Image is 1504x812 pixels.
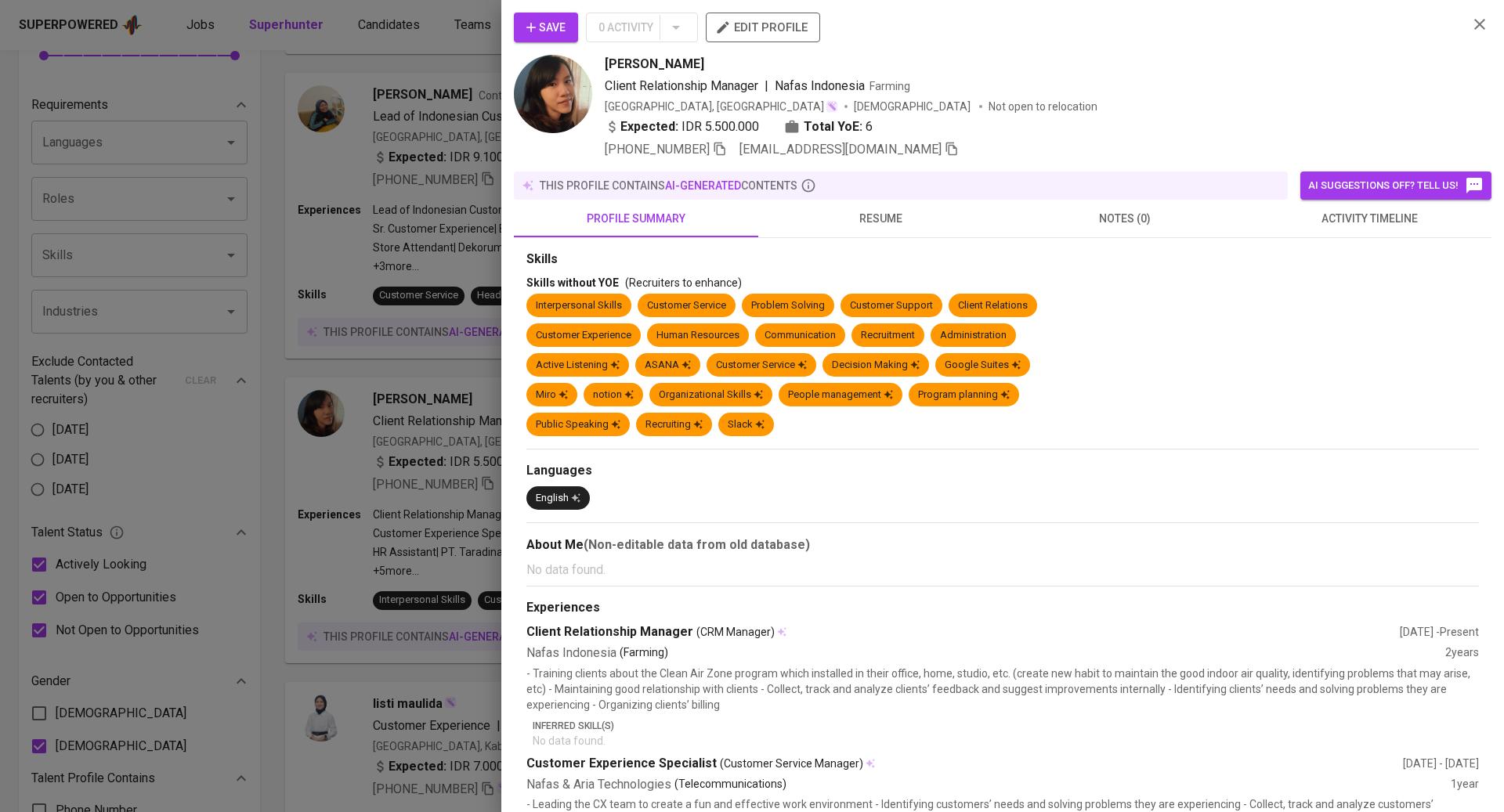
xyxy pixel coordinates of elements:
[533,719,1479,733] p: Inferred Skill(s)
[647,298,726,313] div: Customer Service
[536,388,568,402] div: Miro
[645,358,691,373] div: ASANA
[832,358,920,373] div: Decision Making
[523,209,749,229] span: profile summary
[716,358,807,373] div: Customer Service
[1451,776,1479,794] div: 1 year
[514,13,578,42] button: Save
[765,328,836,343] div: Communication
[1400,624,1479,640] div: [DATE] - Present
[720,756,863,771] span: (Customer Service Manager)
[536,491,580,506] div: English
[526,776,1451,794] div: Nafas & Aria Technologies
[605,117,759,136] div: IDR 5.500.000
[696,624,775,640] span: (CRM Manager)
[526,623,1400,641] div: Client Relationship Manager
[940,328,1007,343] div: Administration
[526,666,1479,713] p: - Training clients about the Clean Air Zone program which installed in their office, home, studio...
[918,388,1010,402] div: Program planning
[665,179,741,192] span: AI-generated
[1308,176,1484,195] span: AI suggestions off? Tell us!
[536,417,620,432] div: Public Speaking
[945,358,1021,373] div: Google Suites
[536,298,622,313] div: Interpersonal Skills
[526,755,1403,773] div: Customer Experience Specialist
[605,142,710,157] span: [PHONE_NUMBER]
[659,388,763,402] div: Organizational Skills
[728,417,765,432] div: Slack
[854,99,973,114] span: [DEMOGRAPHIC_DATA]
[1012,209,1238,229] span: notes (0)
[625,276,742,289] span: (Recruiters to enhance)
[526,251,1479,269] div: Skills
[526,599,1479,617] div: Experiences
[1445,644,1479,662] div: 2 years
[739,142,942,157] span: [EMAIL_ADDRESS][DOMAIN_NAME]
[620,644,668,662] p: (Farming)
[526,536,1479,554] div: About Me
[526,276,619,289] span: Skills without YOE
[526,644,1445,662] div: Nafas Indonesia
[958,298,1028,313] div: Client Relations
[1256,209,1482,229] span: activity timeline
[656,328,739,343] div: Human Resources
[526,561,1479,579] p: No data found.
[526,18,566,38] span: Save
[526,462,1479,480] div: Languages
[804,117,862,136] b: Total YoE:
[706,20,820,33] a: edit profile
[718,17,808,38] span: edit profile
[706,13,820,42] button: edit profile
[536,358,620,373] div: Active Listening
[751,298,825,313] div: Problem Solving
[620,117,678,136] b: Expected:
[584,537,810,552] b: (Non-editable data from old database)
[674,776,786,794] p: (Telecommunications)
[765,77,768,96] span: |
[989,99,1097,114] p: Not open to relocation
[869,80,910,92] span: Farming
[775,78,865,93] span: Nafas Indonesia
[605,55,704,74] span: [PERSON_NAME]
[861,328,915,343] div: Recruitment
[536,328,631,343] div: Customer Experience
[514,55,592,133] img: 299bd6ff3fe50c096062c0ed2cd117a0.jpg
[866,117,873,136] span: 6
[1403,756,1479,771] div: [DATE] - [DATE]
[1300,171,1491,200] button: AI suggestions off? Tell us!
[768,209,993,229] span: resume
[533,733,1479,749] p: No data found.
[540,178,797,193] p: this profile contains contents
[605,99,838,114] div: [GEOGRAPHIC_DATA], [GEOGRAPHIC_DATA]
[788,388,893,402] div: People management
[645,417,703,432] div: Recruiting
[850,298,933,313] div: Customer Support
[605,78,758,93] span: Client Relationship Manager
[593,388,634,402] div: notion
[826,100,838,113] img: magic_wand.svg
